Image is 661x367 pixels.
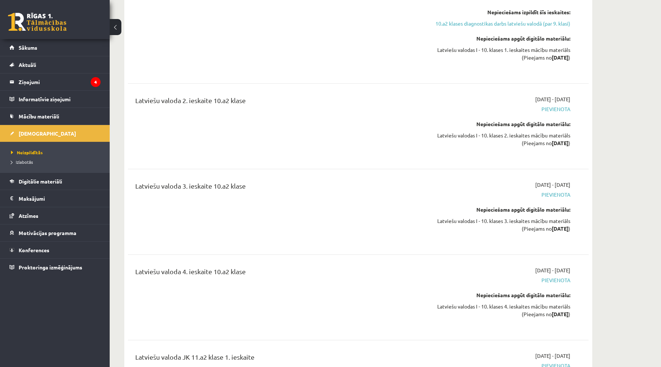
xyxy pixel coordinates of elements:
[552,225,569,232] strong: [DATE]
[433,132,570,147] div: Latviešu valodas I - 10. klases 2. ieskaites mācību materiāls (Pieejams no )
[19,212,38,219] span: Atzīmes
[19,73,101,90] legend: Ziņojumi
[135,95,422,109] div: Latviešu valoda 2. ieskaite 10.a2 klase
[433,46,570,61] div: Latviešu valodas I - 10. klases 1. ieskaites mācību materiāls (Pieejams no )
[535,95,570,103] span: [DATE] - [DATE]
[19,61,36,68] span: Aktuāli
[19,91,101,107] legend: Informatīvie ziņojumi
[10,224,101,241] a: Motivācijas programma
[19,264,82,270] span: Proktoringa izmēģinājums
[433,291,570,299] div: Nepieciešams apgūt digitālo materiālu:
[433,20,570,27] a: 10.a2 klases diagnostikas darbs latviešu valodā (par 9. klasi)
[433,206,570,213] div: Nepieciešams apgūt digitālo materiālu:
[19,113,59,120] span: Mācību materiāli
[10,259,101,276] a: Proktoringa izmēģinājums
[433,303,570,318] div: Latviešu valodas I - 10. klases 4. ieskaites mācību materiāls (Pieejams no )
[11,150,43,155] span: Neizpildītās
[19,190,101,207] legend: Maksājumi
[552,54,569,61] strong: [DATE]
[552,311,569,317] strong: [DATE]
[8,13,67,31] a: Rīgas 1. Tālmācības vidusskola
[19,44,37,51] span: Sākums
[10,39,101,56] a: Sākums
[135,352,422,366] div: Latviešu valoda JK 11.a2 klase 1. ieskaite
[11,159,33,165] span: Izlabotās
[135,266,422,280] div: Latviešu valoda 4. ieskaite 10.a2 klase
[10,56,101,73] a: Aktuāli
[433,35,570,42] div: Nepieciešams apgūt digitālo materiālu:
[11,159,102,165] a: Izlabotās
[10,242,101,258] a: Konferences
[535,266,570,274] span: [DATE] - [DATE]
[10,125,101,142] a: [DEMOGRAPHIC_DATA]
[11,149,102,156] a: Neizpildītās
[10,73,101,90] a: Ziņojumi4
[10,190,101,207] a: Maksājumi
[135,181,422,194] div: Latviešu valoda 3. ieskaite 10.a2 klase
[552,140,569,146] strong: [DATE]
[433,105,570,113] span: Pievienota
[535,181,570,189] span: [DATE] - [DATE]
[433,217,570,232] div: Latviešu valodas I - 10. klases 3. ieskaites mācību materiāls (Pieejams no )
[19,130,76,137] span: [DEMOGRAPHIC_DATA]
[433,191,570,198] span: Pievienota
[19,230,76,236] span: Motivācijas programma
[10,108,101,125] a: Mācību materiāli
[19,247,49,253] span: Konferences
[91,77,101,87] i: 4
[10,91,101,107] a: Informatīvie ziņojumi
[10,207,101,224] a: Atzīmes
[19,178,62,185] span: Digitālie materiāli
[433,120,570,128] div: Nepieciešams apgūt digitālo materiālu:
[535,352,570,360] span: [DATE] - [DATE]
[433,8,570,16] div: Nepieciešams izpildīt šīs ieskaites:
[10,173,101,190] a: Digitālie materiāli
[433,276,570,284] span: Pievienota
